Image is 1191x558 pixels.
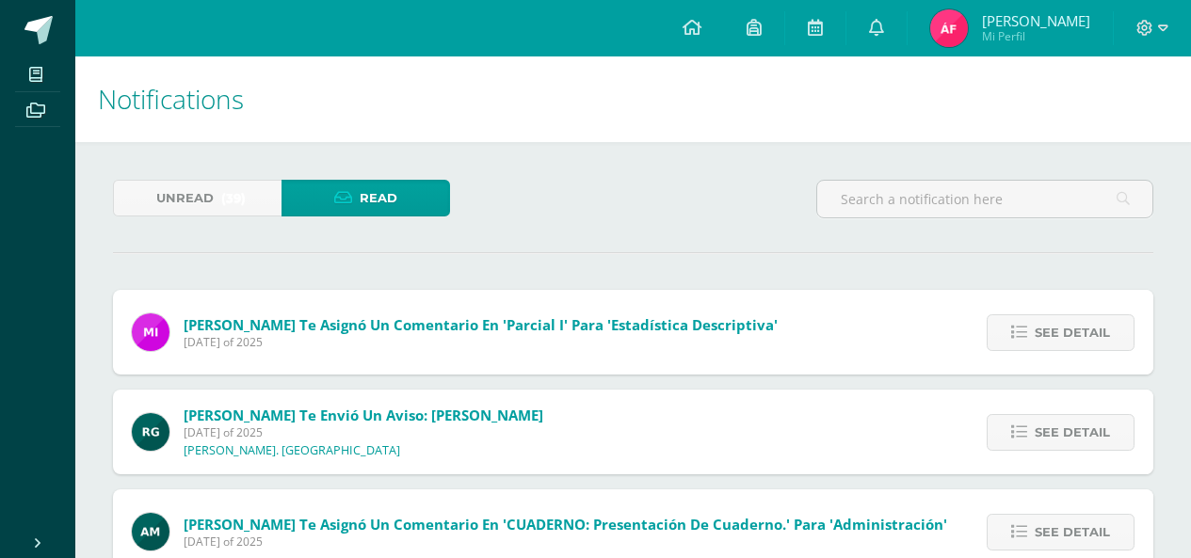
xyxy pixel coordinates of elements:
[1035,315,1110,350] span: See detail
[982,28,1090,44] span: Mi Perfil
[982,11,1090,30] span: [PERSON_NAME]
[184,515,947,534] span: [PERSON_NAME] te asignó un comentario en 'CUADERNO: Presentación de cuaderno.' para 'Administración'
[156,181,214,215] span: Unread
[132,313,169,351] img: e71b507b6b1ebf6fbe7886fc31de659d.png
[221,181,246,215] span: (39)
[184,424,543,440] span: [DATE] of 2025
[1035,515,1110,550] span: See detail
[184,443,400,458] p: [PERSON_NAME]. [GEOGRAPHIC_DATA]
[113,180,282,216] a: Unread(39)
[184,315,778,334] span: [PERSON_NAME] te asignó un comentario en 'Parcial I' para 'Estadística descriptiva'
[132,513,169,550] img: 6e92675d869eb295716253c72d38e6e7.png
[132,413,169,451] img: 24ef3269677dd7dd963c57b86ff4a022.png
[360,181,397,215] span: Read
[930,9,968,47] img: 8ca104c6be1271a0d6983d60639ccf36.png
[184,534,947,550] span: [DATE] of 2025
[282,180,450,216] a: Read
[184,334,778,350] span: [DATE] of 2025
[98,81,244,117] span: Notifications
[184,406,543,424] span: [PERSON_NAME] te envió un aviso: [PERSON_NAME]
[1035,415,1110,450] span: See detail
[817,181,1152,217] input: Search a notification here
